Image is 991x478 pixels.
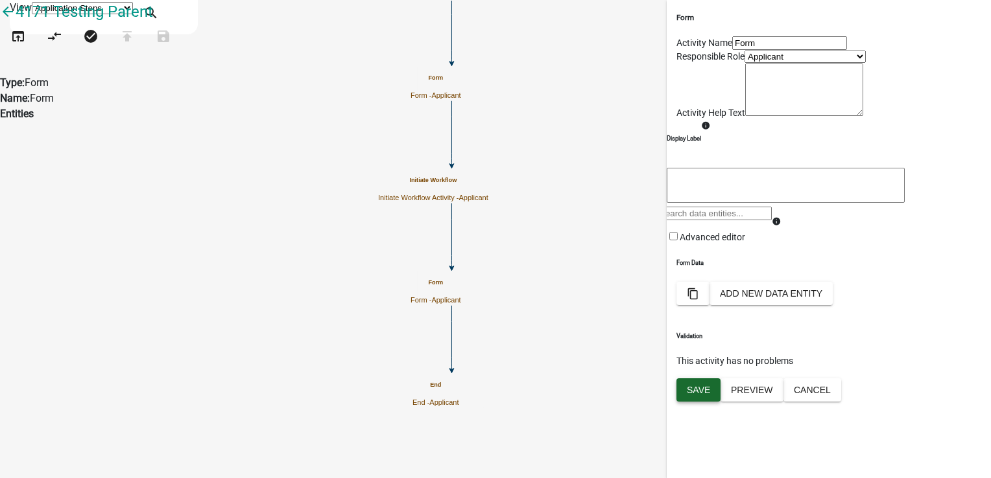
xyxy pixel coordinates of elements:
i: save [156,28,171,47]
button: Add New Data Entity [710,282,833,305]
button: Save [676,378,721,402]
button: Preview [721,378,783,402]
h6: Display Label [667,134,701,143]
button: Cancel [783,378,841,402]
h6: Validation [676,332,981,341]
label: Activity Help Text [676,108,745,118]
i: info [772,217,781,226]
label: Responsible Role [676,51,745,62]
button: No problems [73,23,109,51]
i: publish [119,28,135,47]
button: content_copy [676,282,710,305]
button: Save [145,23,182,51]
h6: Form Data [676,258,981,267]
i: content_copy [687,288,699,300]
input: Advanced editor [669,232,678,240]
i: info [701,121,710,130]
wm-modal-confirm: Bulk Actions [676,289,710,299]
label: Advanced editor [667,232,745,242]
h5: Form [676,12,981,23]
p: This activity has no problems [676,354,981,368]
button: Auto Layout [36,23,73,51]
span: Save [687,385,710,395]
i: open_in_browser [10,28,26,47]
i: compare_arrows [47,28,62,47]
input: Search data entities... [657,207,772,220]
label: Activity Name [676,38,732,48]
i: check_circle [83,28,99,47]
button: Publish [109,23,145,51]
